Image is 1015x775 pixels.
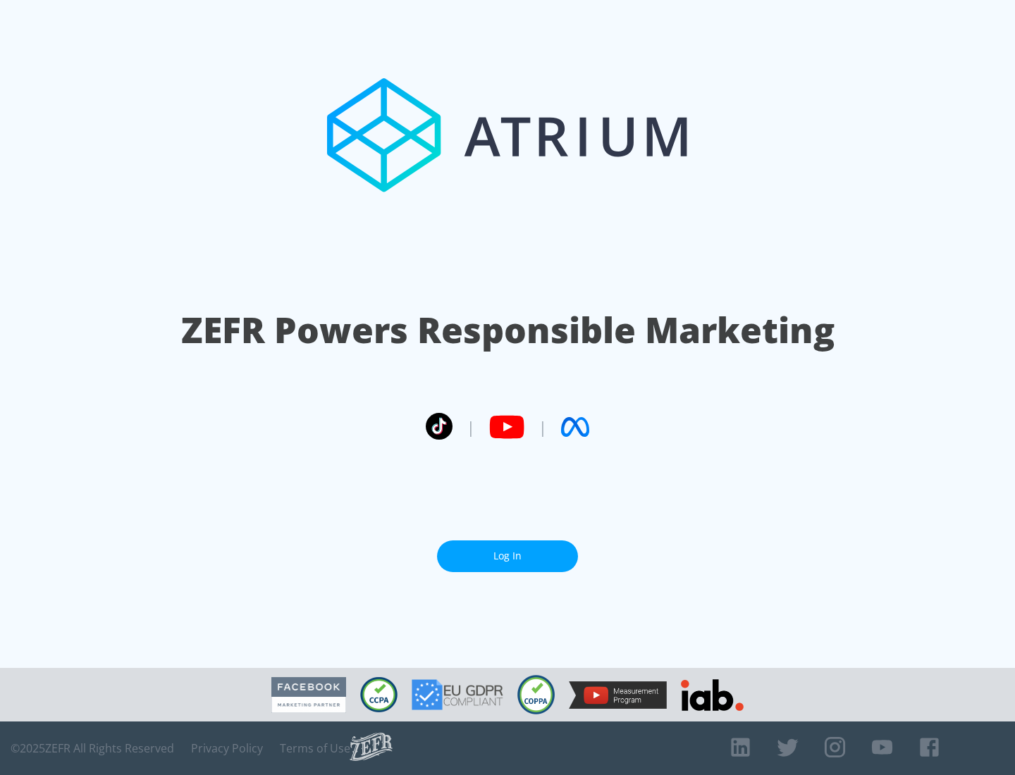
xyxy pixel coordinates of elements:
a: Log In [437,540,578,572]
img: COPPA Compliant [517,675,555,714]
img: YouTube Measurement Program [569,681,667,709]
img: GDPR Compliant [412,679,503,710]
span: | [467,416,475,438]
img: IAB [681,679,744,711]
h1: ZEFR Powers Responsible Marketing [181,306,835,354]
img: Facebook Marketing Partner [271,677,346,713]
a: Privacy Policy [191,741,263,755]
span: © 2025 ZEFR All Rights Reserved [11,741,174,755]
span: | [539,416,547,438]
img: CCPA Compliant [360,677,398,712]
a: Terms of Use [280,741,350,755]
